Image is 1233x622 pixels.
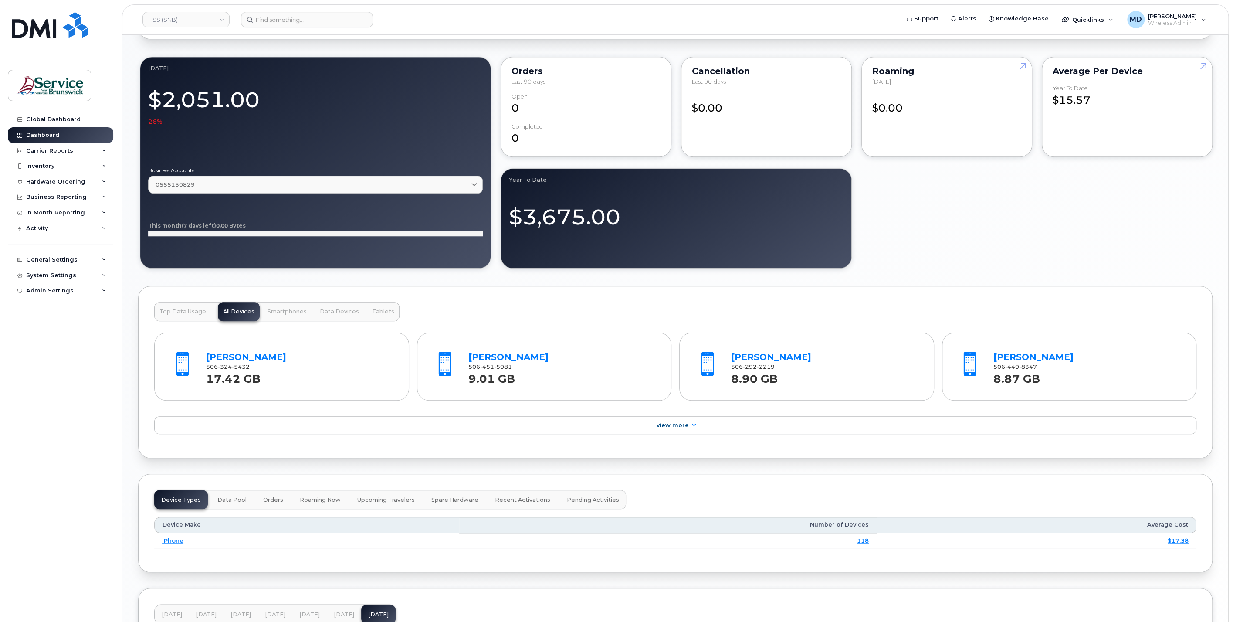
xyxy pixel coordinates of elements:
span: [PERSON_NAME] [1148,13,1197,20]
div: Orders [511,68,661,75]
strong: 17.42 GB [206,367,261,385]
span: Spare Hardware [431,496,478,503]
span: 440 [1005,364,1019,370]
span: Support [914,14,938,23]
div: Year to Date [509,177,843,184]
span: Orders [263,496,283,503]
label: Business Accounts [148,168,483,173]
a: ITSS (SNB) [142,12,230,27]
span: [DATE] [299,611,320,618]
span: 0555150829 [156,180,195,189]
span: 506 [206,364,250,370]
span: [DATE] [230,611,251,618]
a: View More [154,416,1196,435]
input: Find something... [241,12,373,27]
span: Wireless Admin [1148,20,1197,27]
a: [PERSON_NAME] [731,352,811,362]
span: Quicklinks [1072,16,1104,23]
span: 506 [731,364,775,370]
span: 506 [993,364,1037,370]
span: 451 [480,364,494,370]
a: Support [901,10,945,27]
span: Tablets [372,308,394,315]
div: $15.57 [1053,85,1202,108]
div: 0 [511,93,661,116]
strong: 9.01 GB [468,367,515,385]
span: Pending Activities [567,496,619,503]
button: Top Data Usage [154,302,211,321]
div: $0.00 [872,93,1021,116]
div: completed [511,123,543,130]
strong: 8.87 GB [993,367,1040,385]
div: Year to Date [1053,85,1088,92]
span: [DATE] [162,611,182,618]
a: [PERSON_NAME] [468,352,549,362]
div: Cancellation [692,68,841,75]
span: 5432 [232,364,250,370]
span: [DATE] [872,78,891,85]
span: Last 90 days [511,78,545,85]
button: Tablets [367,302,400,321]
span: 2219 [757,364,775,370]
span: 292 [743,364,757,370]
span: Alerts [958,14,976,23]
div: Matthew Deveau [1121,11,1212,28]
a: 118 [857,537,869,544]
div: Quicklinks [1056,11,1119,28]
div: $0.00 [692,93,841,116]
span: Data Devices [320,308,359,315]
span: MD [1130,14,1142,25]
a: [PERSON_NAME] [993,352,1074,362]
span: Smartphones [268,308,307,315]
div: $3,675.00 [509,194,843,232]
button: Data Devices [315,302,364,321]
div: Open [511,93,528,100]
span: 8347 [1019,364,1037,370]
tspan: 0.00 Bytes [216,222,246,229]
span: Last 90 days [692,78,726,85]
th: Number of Devices [459,517,877,533]
a: 0555150829 [148,176,483,194]
div: $2,051.00 [148,82,483,126]
a: Alerts [945,10,982,27]
span: 506 [468,364,512,370]
a: [PERSON_NAME] [206,352,286,362]
div: 0 [511,123,661,146]
span: [DATE] [196,611,217,618]
tspan: This month [148,222,182,229]
span: Data Pool [217,496,247,503]
tspan: (7 days left) [182,222,216,229]
th: Average Cost [877,517,1196,533]
a: iPhone [162,537,183,544]
span: [DATE] [265,611,285,618]
th: Device Make [154,517,459,533]
span: [DATE] [334,611,354,618]
strong: 8.90 GB [731,367,778,385]
span: Knowledge Base [996,14,1049,23]
span: View More [656,422,688,428]
a: Knowledge Base [982,10,1055,27]
div: Average per Device [1053,68,1202,75]
button: Smartphones [262,302,312,321]
div: August 2025 [148,65,483,72]
div: Roaming [872,68,1021,75]
span: Recent Activations [495,496,550,503]
span: Top Data Usage [159,308,206,315]
span: Upcoming Travelers [357,496,415,503]
a: $17.38 [1168,537,1189,544]
span: Roaming Now [300,496,341,503]
span: 324 [218,364,232,370]
span: 26% [148,117,163,126]
span: 5081 [494,364,512,370]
